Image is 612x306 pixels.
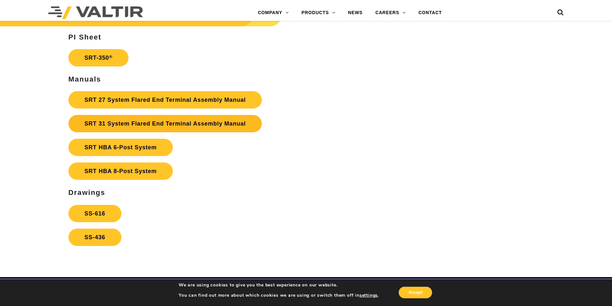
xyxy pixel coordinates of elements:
a: SRT HBA 8-Post System [68,162,173,180]
a: SRT 31 System Flared End Terminal Assembly Manual [68,115,262,132]
a: SRT HBA 6-Post System [68,139,173,156]
a: CAREERS [369,6,412,19]
p: You can find out more about which cookies we are using or switch them off in . [179,293,379,298]
a: SRT-350® [68,49,129,66]
sup: ® [109,54,112,59]
strong: PI Sheet [68,33,102,41]
strong: Manuals [68,75,101,83]
a: NEWS [341,6,369,19]
a: SS-616 [68,205,121,222]
p: We are using cookies to give you the best experience on our website. [179,282,379,288]
a: SRT 27 System Flared End Terminal Assembly Manual [68,91,262,109]
img: Valtir [48,6,143,19]
a: PRODUCTS [295,6,342,19]
strong: Drawings [68,188,105,197]
button: settings [359,293,378,298]
strong: SRT HBA 6-Post System [84,144,157,151]
a: SS-436 [68,229,121,246]
a: COMPANY [252,6,295,19]
a: CONTACT [412,6,448,19]
button: Accept [399,287,432,298]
